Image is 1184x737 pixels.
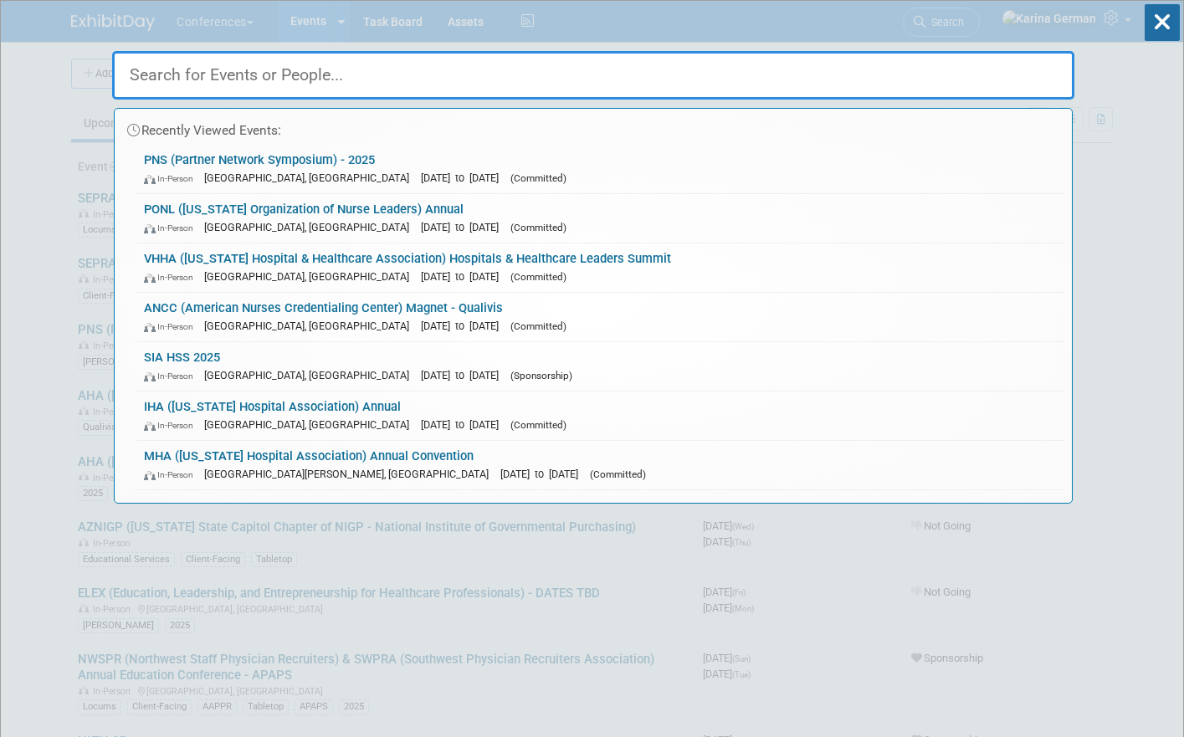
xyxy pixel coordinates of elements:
span: (Committed) [590,468,646,480]
span: [DATE] to [DATE] [421,418,507,431]
span: [GEOGRAPHIC_DATA], [GEOGRAPHIC_DATA] [204,270,418,283]
a: SIA HSS 2025 In-Person [GEOGRAPHIC_DATA], [GEOGRAPHIC_DATA] [DATE] to [DATE] (Sponsorship) [136,342,1064,391]
a: IHA ([US_STATE] Hospital Association) Annual In-Person [GEOGRAPHIC_DATA], [GEOGRAPHIC_DATA] [DATE... [136,392,1064,440]
span: In-Person [144,272,201,283]
span: In-Person [144,469,201,480]
span: In-Person [144,321,201,332]
a: PONL ([US_STATE] Organization of Nurse Leaders) Annual In-Person [GEOGRAPHIC_DATA], [GEOGRAPHIC_D... [136,194,1064,243]
a: PNS (Partner Network Symposium) - 2025 In-Person [GEOGRAPHIC_DATA], [GEOGRAPHIC_DATA] [DATE] to [... [136,145,1064,193]
span: (Committed) [510,271,566,283]
a: ANCC (American Nurses Credentialing Center) Magnet - Qualivis In-Person [GEOGRAPHIC_DATA], [GEOGR... [136,293,1064,341]
span: (Committed) [510,419,566,431]
input: Search for Events or People... [112,51,1074,100]
span: [DATE] to [DATE] [421,171,507,184]
span: In-Person [144,173,201,184]
a: VHHA ([US_STATE] Hospital & Healthcare Association) Hospitals & Healthcare Leaders Summit In-Pers... [136,243,1064,292]
span: (Committed) [510,320,566,332]
span: (Committed) [510,172,566,184]
span: (Sponsorship) [510,370,572,381]
span: In-Person [144,371,201,381]
span: [GEOGRAPHIC_DATA], [GEOGRAPHIC_DATA] [204,221,418,233]
span: [DATE] to [DATE] [421,221,507,233]
span: [GEOGRAPHIC_DATA], [GEOGRAPHIC_DATA] [204,320,418,332]
span: (Committed) [510,222,566,233]
span: [GEOGRAPHIC_DATA][PERSON_NAME], [GEOGRAPHIC_DATA] [204,468,497,480]
span: [DATE] to [DATE] [500,468,587,480]
span: [GEOGRAPHIC_DATA], [GEOGRAPHIC_DATA] [204,171,418,184]
span: In-Person [144,223,201,233]
a: MHA ([US_STATE] Hospital Association) Annual Convention In-Person [GEOGRAPHIC_DATA][PERSON_NAME],... [136,441,1064,489]
div: Recently Viewed Events: [123,109,1064,145]
span: [GEOGRAPHIC_DATA], [GEOGRAPHIC_DATA] [204,418,418,431]
span: [DATE] to [DATE] [421,270,507,283]
span: In-Person [144,420,201,431]
span: [DATE] to [DATE] [421,369,507,381]
span: [DATE] to [DATE] [421,320,507,332]
span: [GEOGRAPHIC_DATA], [GEOGRAPHIC_DATA] [204,369,418,381]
